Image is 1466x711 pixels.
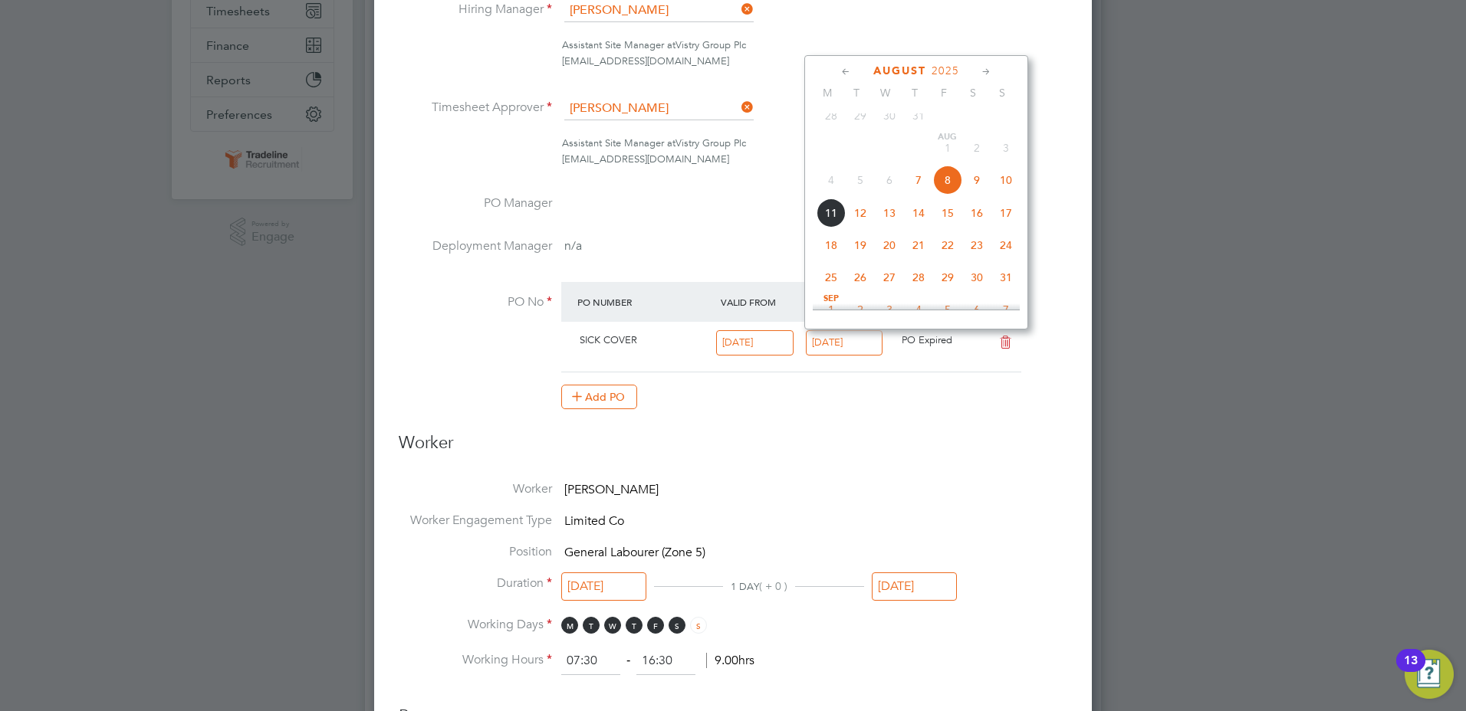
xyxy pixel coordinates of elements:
span: 27 [875,263,904,292]
label: Position [399,544,552,560]
span: 26 [846,263,875,292]
span: 11 [817,198,846,228]
input: Select one [806,330,883,355]
button: Open Resource Center, 13 new notifications [1405,650,1454,699]
span: 29 [846,101,875,130]
span: 10 [991,165,1021,195]
span: 7 [991,295,1021,324]
input: 17:00 [636,647,695,675]
span: General Labourer (Zone 5) [564,545,705,560]
span: 3 [875,295,904,324]
span: 17 [991,198,1021,228]
div: 13 [1404,660,1418,680]
span: Limited Co [564,513,624,529]
span: T [583,617,600,634]
span: 13 [875,198,904,228]
span: Vistry Group Plc [675,38,746,51]
span: 15 [933,198,962,228]
h3: Worker [399,432,1067,467]
span: 9 [962,165,991,195]
span: Assistant Site Manager at [562,38,675,51]
label: Working Hours [399,652,552,668]
span: 28 [904,263,933,292]
span: T [626,617,643,634]
div: Valid From [717,288,807,316]
label: PO Manager [399,195,552,211]
span: 3 [991,133,1021,162]
span: 31 [904,101,933,130]
span: 1 DAY [731,580,759,593]
label: Hiring Manager [399,2,552,18]
span: 18 [817,231,846,260]
span: 1 [817,295,846,324]
button: Add PO [561,385,637,409]
label: PO No [399,294,552,310]
span: 12 [846,198,875,228]
span: 30 [962,263,991,292]
span: S [988,86,1017,100]
span: W [604,617,621,634]
span: Vistry Group Plc [675,136,746,149]
span: 29 [933,263,962,292]
span: 24 [991,231,1021,260]
span: F [647,617,664,634]
span: 14 [904,198,933,228]
span: 31 [991,263,1021,292]
span: n/a [564,238,582,254]
input: Select one [872,572,957,601]
span: M [561,617,578,634]
span: F [929,86,958,100]
span: Assistant Site Manager at [562,136,675,149]
span: 8 [933,165,962,195]
input: Select one [716,330,794,355]
span: [PERSON_NAME] [564,482,659,497]
label: Duration [399,575,552,591]
span: 5 [846,165,875,195]
input: 08:00 [561,647,620,675]
span: Sep [817,295,846,303]
span: 2 [962,133,991,162]
span: 20 [875,231,904,260]
span: August [873,64,926,77]
label: Timesheet Approver [399,100,552,116]
span: SICK COVER [580,333,637,346]
label: Worker Engagement Type [399,513,552,529]
span: 19 [846,231,875,260]
span: T [842,86,871,100]
label: Deployment Manager [399,238,552,254]
span: 28 [817,101,846,130]
span: 6 [962,295,991,324]
span: 2025 [932,64,959,77]
div: [EMAIL_ADDRESS][DOMAIN_NAME] [562,54,1067,70]
span: 7 [904,165,933,195]
span: 9.00hrs [706,653,754,668]
span: ( + 0 ) [759,579,787,593]
input: Select one [561,572,646,601]
span: 4 [904,295,933,324]
span: 23 [962,231,991,260]
span: 16 [962,198,991,228]
span: 2 [846,295,875,324]
label: Worker [399,481,552,497]
span: S [958,86,988,100]
input: Search for... [564,97,754,120]
span: Aug [933,133,962,141]
span: 21 [904,231,933,260]
span: W [871,86,900,100]
span: T [900,86,929,100]
span: 4 [817,165,846,195]
span: 30 [875,101,904,130]
span: S [690,617,707,634]
span: 1 [933,133,962,162]
span: S [669,617,685,634]
label: Working Days [399,617,552,633]
span: 22 [933,231,962,260]
span: 25 [817,263,846,292]
span: [EMAIL_ADDRESS][DOMAIN_NAME] [562,152,729,165]
span: M [813,86,842,100]
span: 5 [933,295,962,324]
span: PO Expired [902,333,952,346]
div: PO Number [574,288,717,316]
span: ‐ [623,653,633,668]
span: 6 [875,165,904,195]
